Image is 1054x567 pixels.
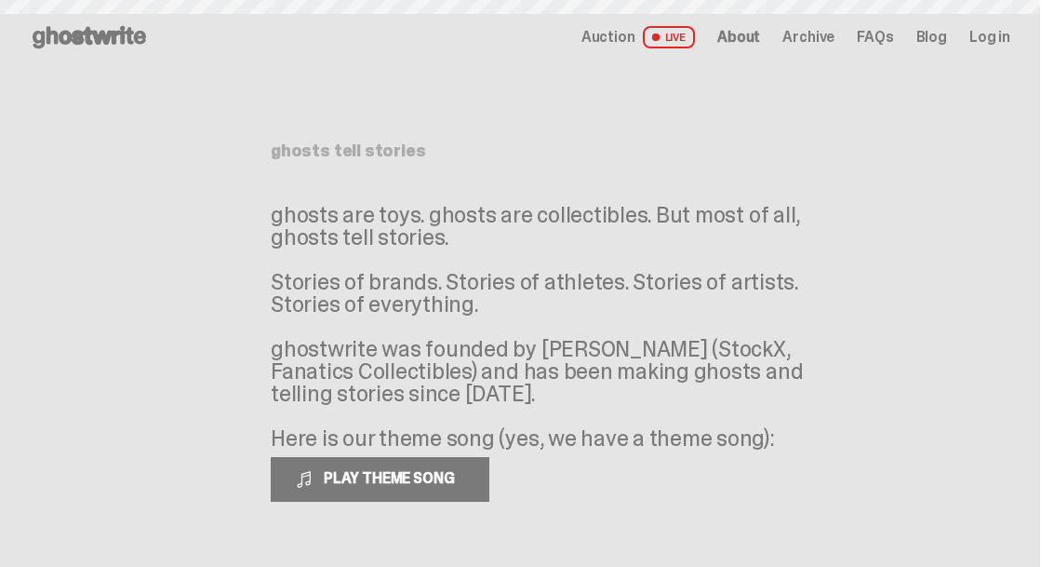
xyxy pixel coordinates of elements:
a: FAQs [857,30,893,45]
a: Auction LIVE [581,26,695,48]
h1: ghosts tell stories [271,142,769,159]
a: Blog [916,30,947,45]
a: About [717,30,760,45]
p: ghosts are toys. ghosts are collectibles. But most of all, ghosts tell stories. Stories of brands... [271,204,829,450]
span: Auction [581,30,635,45]
a: Archive [782,30,834,45]
span: PLAY THEME SONG [316,468,466,488]
button: PLAY THEME SONG [271,457,489,502]
a: Log in [969,30,1010,45]
span: LIVE [643,26,696,48]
